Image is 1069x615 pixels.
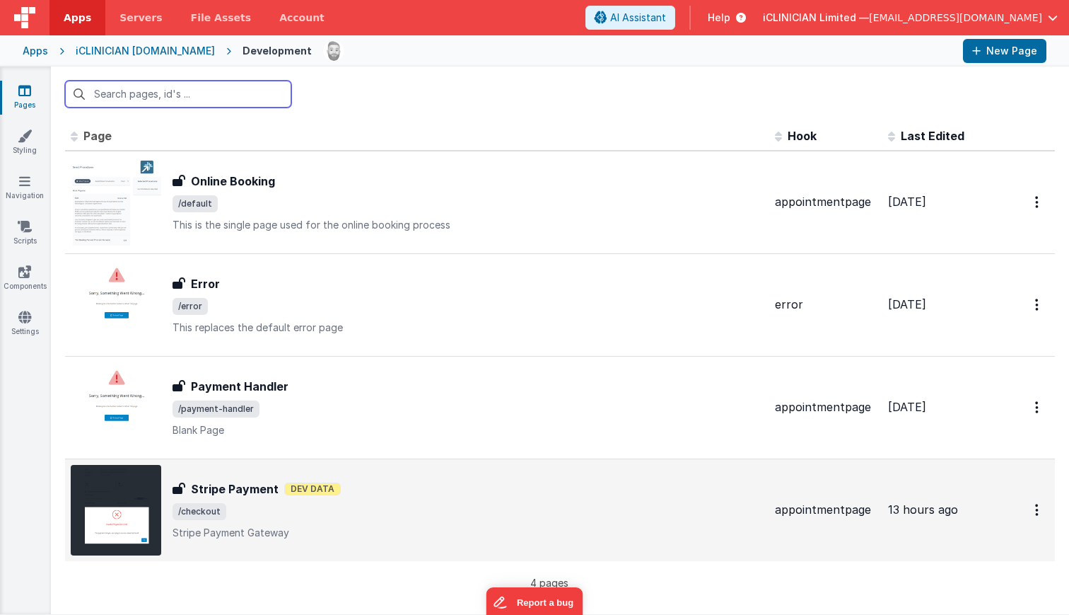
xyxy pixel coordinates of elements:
div: appointmentpage [775,502,877,518]
p: This replaces the default error page [173,321,764,335]
span: 13 hours ago [888,502,958,517]
span: Apps [64,11,91,25]
div: iCLINICIAN [DOMAIN_NAME] [76,44,215,58]
h3: Error [191,275,220,292]
button: New Page [963,39,1046,63]
button: Options [1027,290,1049,319]
button: AI Assistant [585,6,675,30]
span: /default [173,195,218,212]
span: Dev Data [284,483,341,495]
div: Development [243,44,312,58]
h3: Payment Handler [191,378,288,395]
span: [DATE] [888,400,926,414]
span: AI Assistant [610,11,666,25]
input: Search pages, id's ... [65,81,291,108]
span: [EMAIL_ADDRESS][DOMAIN_NAME] [869,11,1042,25]
div: appointmentpage [775,399,877,415]
p: 4 pages [65,575,1034,590]
span: Hook [788,129,817,143]
p: Blank Page [173,423,764,437]
span: Servers [119,11,162,25]
button: Options [1027,495,1049,524]
span: File Assets [191,11,252,25]
button: Options [1027,188,1049,217]
div: Apps [23,44,48,58]
span: /error [173,298,208,315]
h3: Stripe Payment [191,481,279,498]
p: Stripe Payment Gateway [173,526,764,540]
img: 338b8ff906eeea576da06f2fc7315c1b [324,41,344,61]
span: Page [83,129,112,143]
h3: Online Booking [191,173,275,190]
span: [DATE] [888,297,926,311]
div: error [775,297,877,313]
button: iCLINICIAN Limited — [EMAIL_ADDRESS][DOMAIN_NAME] [763,11,1058,25]
span: Last Edited [901,129,964,143]
p: This is the single page used for the online booking process [173,218,764,232]
button: Options [1027,393,1049,422]
span: /checkout [173,503,226,520]
span: Help [708,11,730,25]
span: [DATE] [888,195,926,209]
div: appointmentpage [775,194,877,210]
span: /payment-handler [173,401,259,418]
span: iCLINICIAN Limited — [763,11,869,25]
